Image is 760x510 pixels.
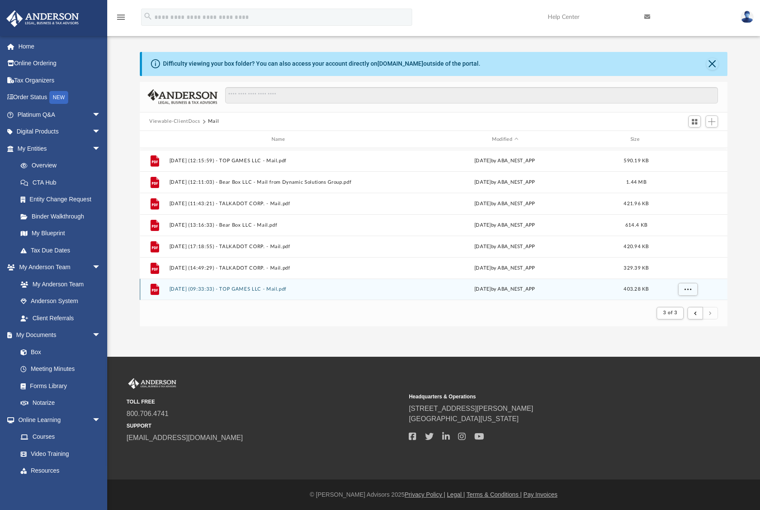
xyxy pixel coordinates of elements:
div: [DATE] by ABA_NEST_APP [394,286,615,294]
span: arrow_drop_down [92,479,109,497]
a: CTA Hub [12,174,114,191]
button: [DATE] (12:15:59) - TOP GAMES LLC - Mail.pdf [169,158,391,164]
small: SUPPORT [127,422,403,430]
i: menu [116,12,126,22]
a: Video Training [12,445,105,462]
a: Meeting Minutes [12,361,109,378]
div: [DATE] by ABA_NEST_APP [394,243,615,251]
span: 421.96 KB [624,201,648,206]
input: Search files and folders [225,87,718,103]
div: Size [619,136,654,143]
a: Binder Walkthrough [12,208,114,225]
button: Viewable-ClientDocs [149,118,200,125]
a: Online Learningarrow_drop_down [6,411,109,428]
span: 614.4 KB [625,223,647,228]
button: Mail [208,118,219,125]
div: [DATE] by ABA_NEST_APP [394,222,615,229]
a: Pay Invoices [523,491,557,498]
div: [DATE] by ABA_NEST_APP [394,264,615,272]
a: Home [6,38,114,55]
a: [STREET_ADDRESS][PERSON_NAME] [409,405,533,412]
button: More options [678,283,698,296]
button: Add [706,115,718,127]
a: Tax Due Dates [12,242,114,259]
a: Billingarrow_drop_down [6,479,114,496]
span: 1.44 MB [626,180,646,185]
a: menu [116,16,126,22]
div: [DATE] by ABA_NEST_APP [394,200,615,208]
span: arrow_drop_down [92,140,109,158]
small: Headquarters & Operations [409,393,685,401]
div: [DATE] by ABA_NEST_APP [394,179,615,186]
button: [DATE] (14:49:29) - TALKADOT CORP. - Mail.pdf [169,265,391,271]
span: 329.39 KB [624,266,648,270]
img: Anderson Advisors Platinum Portal [127,378,178,389]
a: Platinum Q&Aarrow_drop_down [6,106,114,123]
img: User Pic [741,11,754,23]
button: Close [706,58,718,70]
span: arrow_drop_down [92,327,109,344]
div: Difficulty viewing your box folder? You can also access your account directly on outside of the p... [163,59,480,68]
div: grid [140,148,727,300]
a: Forms Library [12,377,105,395]
a: Digital Productsarrow_drop_down [6,123,114,140]
a: My Blueprint [12,225,109,242]
a: Notarize [12,395,109,412]
a: Order StatusNEW [6,89,114,106]
small: TOLL FREE [127,398,403,406]
a: My Anderson Team [12,276,105,293]
a: [DOMAIN_NAME] [377,60,423,67]
div: Modified [394,136,615,143]
a: 800.706.4741 [127,410,169,417]
button: [DATE] (12:11:03) - Bear Box LLC - Mail from Dynamic Solutions Group.pdf [169,179,391,185]
i: search [143,12,153,21]
span: arrow_drop_down [92,411,109,429]
a: [GEOGRAPHIC_DATA][US_STATE] [409,415,519,422]
div: © [PERSON_NAME] Advisors 2025 [107,490,760,499]
img: Anderson Advisors Platinum Portal [4,10,81,27]
a: Terms & Conditions | [467,491,522,498]
button: Switch to Grid View [688,115,701,127]
span: 403.28 KB [624,287,648,292]
span: 3 of 3 [663,310,677,315]
a: My Anderson Teamarrow_drop_down [6,259,109,276]
div: id [657,136,717,143]
span: arrow_drop_down [92,259,109,276]
a: Anderson System [12,293,109,310]
a: Tax Organizers [6,72,114,89]
a: Courses [12,428,109,446]
span: arrow_drop_down [92,123,109,141]
a: Online Ordering [6,55,114,72]
button: [DATE] (17:18:55) - TALKADOT CORP. - Mail.pdf [169,244,391,249]
a: My Documentsarrow_drop_down [6,327,109,344]
button: [DATE] (11:43:21) - TALKADOT CORP. - Mail.pdf [169,201,391,206]
button: [DATE] (09:33:33) - TOP GAMES LLC - Mail.pdf [169,287,391,292]
a: Resources [12,462,109,480]
button: 3 of 3 [657,307,684,319]
span: arrow_drop_down [92,106,109,124]
button: [DATE] (13:16:33) - Bear Box LLC - Mail.pdf [169,222,391,228]
div: id [144,136,165,143]
a: Box [12,343,105,361]
a: My Entitiesarrow_drop_down [6,140,114,157]
a: Entity Change Request [12,191,114,208]
a: Client Referrals [12,310,109,327]
span: 420.94 KB [624,244,648,249]
a: Legal | [447,491,465,498]
a: Privacy Policy | [405,491,446,498]
div: [DATE] by ABA_NEST_APP [394,157,615,165]
a: Overview [12,157,114,174]
div: Name [169,136,390,143]
span: 590.19 KB [624,158,648,163]
div: NEW [49,91,68,104]
a: [EMAIL_ADDRESS][DOMAIN_NAME] [127,434,243,441]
